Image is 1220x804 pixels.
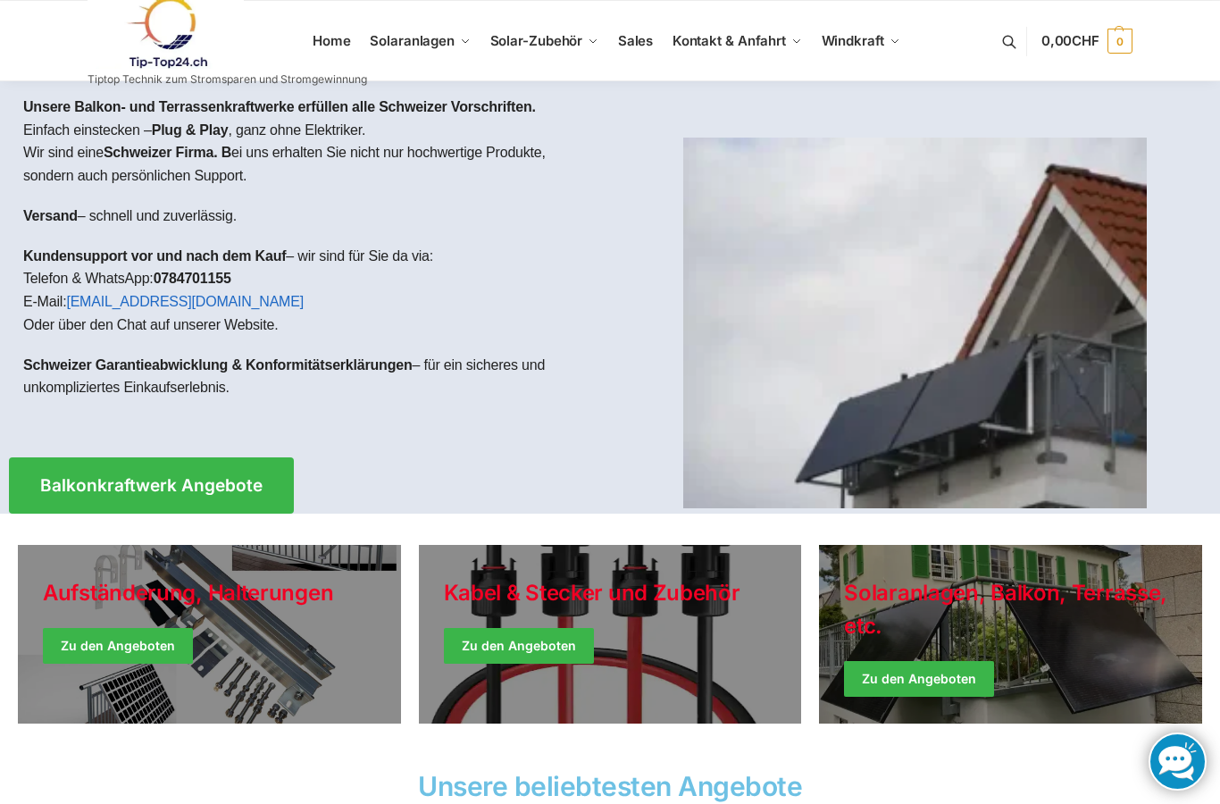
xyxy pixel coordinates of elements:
span: Solaranlagen [370,32,455,49]
p: Wir sind eine ei uns erhalten Sie nicht nur hochwertige Produkte, sondern auch persönlichen Support. [23,141,596,187]
a: [EMAIL_ADDRESS][DOMAIN_NAME] [66,294,304,309]
a: Holiday Style [18,545,401,724]
img: Home 1 [683,138,1147,508]
a: 0,00CHF 0 [1041,14,1132,68]
a: Solar-Zubehör [482,1,606,81]
span: Sales [618,32,654,49]
span: Kontakt & Anfahrt [673,32,786,49]
div: Einfach einstecken – , ganz ohne Elektriker. [9,81,610,431]
p: – für ein sicheres und unkompliziertes Einkaufserlebnis. [23,354,596,399]
a: Windkraft [814,1,907,81]
a: Holiday Style [419,545,802,724]
span: 0 [1107,29,1132,54]
span: CHF [1072,32,1099,49]
strong: Unsere Balkon- und Terrassenkraftwerke erfüllen alle Schweizer Vorschriften. [23,99,536,114]
p: – schnell und zuverlässig. [23,205,596,228]
strong: 0784701155 [154,271,231,286]
span: Solar-Zubehör [490,32,583,49]
span: Balkonkraftwerk Angebote [40,477,263,494]
span: 0,00 [1041,32,1099,49]
a: Solaranlagen [363,1,478,81]
a: Kontakt & Anfahrt [664,1,809,81]
a: Winter Jackets [819,545,1202,724]
strong: Schweizer Garantieabwicklung & Konformitätserklärungen [23,357,413,373]
strong: Schweizer Firma. B [104,145,231,160]
h2: Unsere beliebtesten Angebote [9,773,1211,800]
a: Balkonkraftwerk Angebote [9,457,294,514]
p: Tiptop Technik zum Stromsparen und Stromgewinnung [88,74,367,85]
strong: Plug & Play [152,122,229,138]
a: Sales [610,1,660,81]
span: Windkraft [822,32,884,49]
strong: Versand [23,208,78,223]
strong: Kundensupport vor und nach dem Kauf [23,248,286,264]
p: – wir sind für Sie da via: Telefon & WhatsApp: E-Mail: Oder über den Chat auf unserer Website. [23,245,596,336]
